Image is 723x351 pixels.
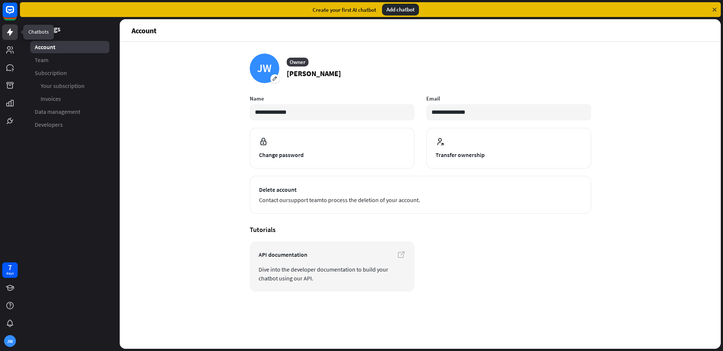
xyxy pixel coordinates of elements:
[35,108,80,116] span: Data management
[287,68,341,79] p: [PERSON_NAME]
[250,128,415,168] button: Change password
[259,250,406,259] span: API documentation
[259,185,582,194] span: Delete account
[259,195,582,204] span: Contact our to process the deletion of your account.
[35,121,63,129] span: Developers
[20,24,120,34] header: Settings
[313,6,376,13] div: Create your first AI chatbot
[259,265,406,283] span: Dive into the developer documentation to build your chatbot using our API.
[30,54,109,66] a: Team
[120,19,721,41] header: Account
[30,106,109,118] a: Data management
[287,58,308,67] div: Owner
[259,150,405,159] span: Change password
[250,54,279,83] div: JW
[426,95,591,102] label: Email
[30,80,109,92] a: Your subscription
[426,128,591,168] button: Transfer ownership
[35,69,67,77] span: Subscription
[2,262,18,278] a: 7 days
[6,271,14,276] div: days
[250,225,591,234] h4: Tutorials
[30,67,109,79] a: Subscription
[41,82,85,90] span: Your subscription
[4,335,16,347] div: JW
[35,43,55,51] span: Account
[288,196,322,204] a: support team
[250,176,591,214] button: Delete account Contact oursupport teamto process the deletion of your account.
[30,93,109,105] a: Invoices
[30,119,109,131] a: Developers
[250,241,415,292] a: API documentation Dive into the developer documentation to build your chatbot using our API.
[6,3,28,25] button: Open LiveChat chat widget
[436,150,582,159] span: Transfer ownership
[41,95,61,103] span: Invoices
[8,264,12,271] div: 7
[250,95,415,102] label: Name
[35,56,48,64] span: Team
[382,4,419,16] div: Add chatbot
